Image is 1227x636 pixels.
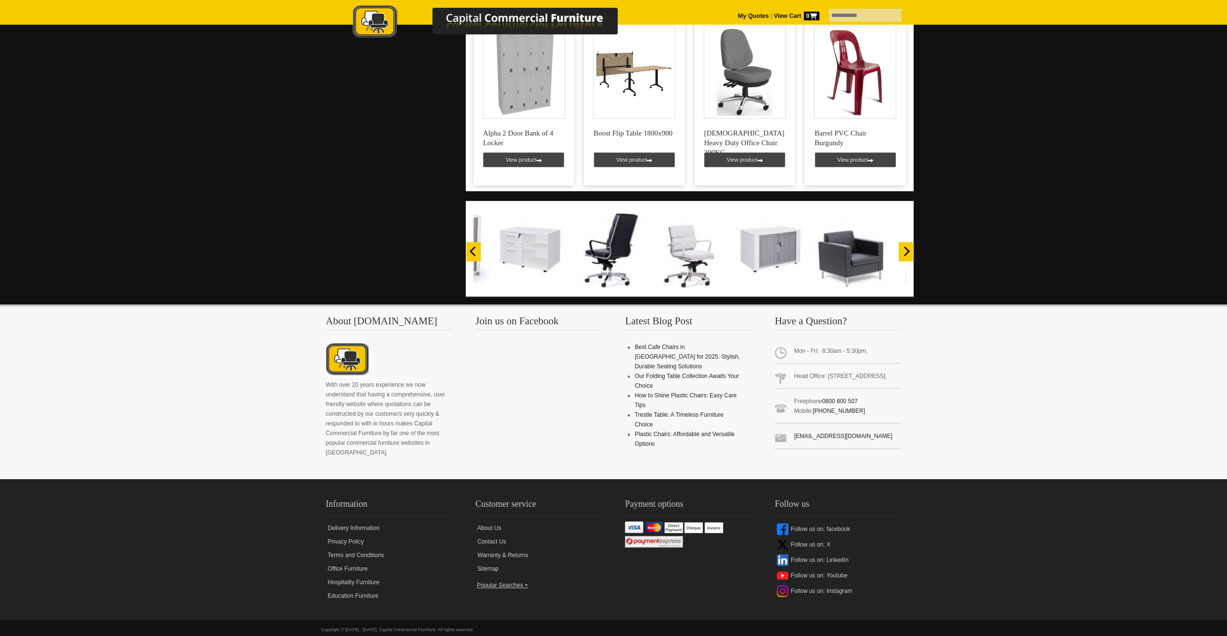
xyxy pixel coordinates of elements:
[475,497,602,515] h2: Customer service
[775,521,902,537] a: Follow us on: facebook
[635,373,739,389] a: Our Folding Table Collection Awaits Your Choice
[475,562,602,575] a: Sitemap
[475,535,602,548] a: Contact Us
[326,380,453,457] p: With over 20 years experience we now understand that having a comprehensive, user friendly websit...
[684,522,703,532] img: Cheque
[777,570,788,581] img: youtube-icon
[822,398,857,405] a: 0800 800 507
[326,521,453,535] a: Delivery Information
[794,433,892,439] a: [EMAIL_ADDRESS][DOMAIN_NAME]
[650,209,729,288] img: 10
[777,523,788,535] img: facebook-icon
[326,548,453,562] a: Terms and Conditions
[326,5,665,43] a: Capital Commercial Furniture Logo
[475,548,602,562] a: Warranty & Returns
[326,575,453,589] a: Hospitality Furniture
[775,568,902,583] a: Follow us on: Youtube
[625,521,643,533] img: VISA
[635,344,740,370] a: Best Cafe Chairs in [GEOGRAPHIC_DATA] for 2025: Stylish, Durable Seating Solutions
[775,552,902,568] a: Follow us on: LinkedIn
[490,209,570,288] img: 12
[326,342,369,377] img: About CCFNZ Logo
[777,554,788,566] img: linkedin-icon
[326,497,453,515] h2: Information
[326,316,453,330] h3: About [DOMAIN_NAME]
[889,209,969,288] img: 07
[466,242,481,261] button: Previous
[645,522,663,533] img: Mastercard
[635,431,735,447] a: Plastic Chairs: Affordable and Versatile Options
[326,589,453,603] a: Education Furniture
[775,393,902,424] span: Freephone Mobile:
[738,13,769,19] a: My Quotes
[625,497,752,515] h2: Payment options
[410,209,490,288] img: 01
[326,5,665,40] img: Capital Commercial Furniture Logo
[809,209,889,288] img: 08
[635,392,737,409] a: How to Shine Plastic Chairs: Easy Care Tips
[772,13,819,19] a: View Cart0
[665,522,683,532] img: Direct Payment
[774,13,819,19] strong: View Cart
[475,521,602,535] a: About Us
[570,209,650,288] img: 11
[625,536,683,547] img: Windcave / Payment Express
[321,627,475,632] span: Copyright © [DATE] - [DATE], Capital Commercial Furniture. All rights reserved .
[775,583,902,599] a: Follow us on: Instagram
[705,522,723,532] img: Invoice
[729,209,809,288] img: 09
[775,342,902,363] span: Mon - Fri: 8:30am - 5:30pm.
[775,316,902,330] h3: Have a Question?
[326,562,453,575] a: Office Furniture
[899,242,913,261] button: Next
[475,316,602,330] h3: Join us on Facebook
[777,539,788,550] img: x-icon
[635,411,723,428] a: Trestle Table: A Timeless Furniture Choice
[475,342,601,449] iframe: fb:page Facebook Social Plugin
[804,12,819,20] span: 0
[777,585,788,597] img: instagram-icon
[775,497,902,515] h2: Follow us
[326,535,453,548] a: Privacy Policy
[775,367,902,389] span: Head Office: [STREET_ADDRESS].
[625,316,752,330] h3: Latest Blog Post
[775,537,902,552] a: Follow us on: X
[813,408,865,414] a: [PHONE_NUMBER]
